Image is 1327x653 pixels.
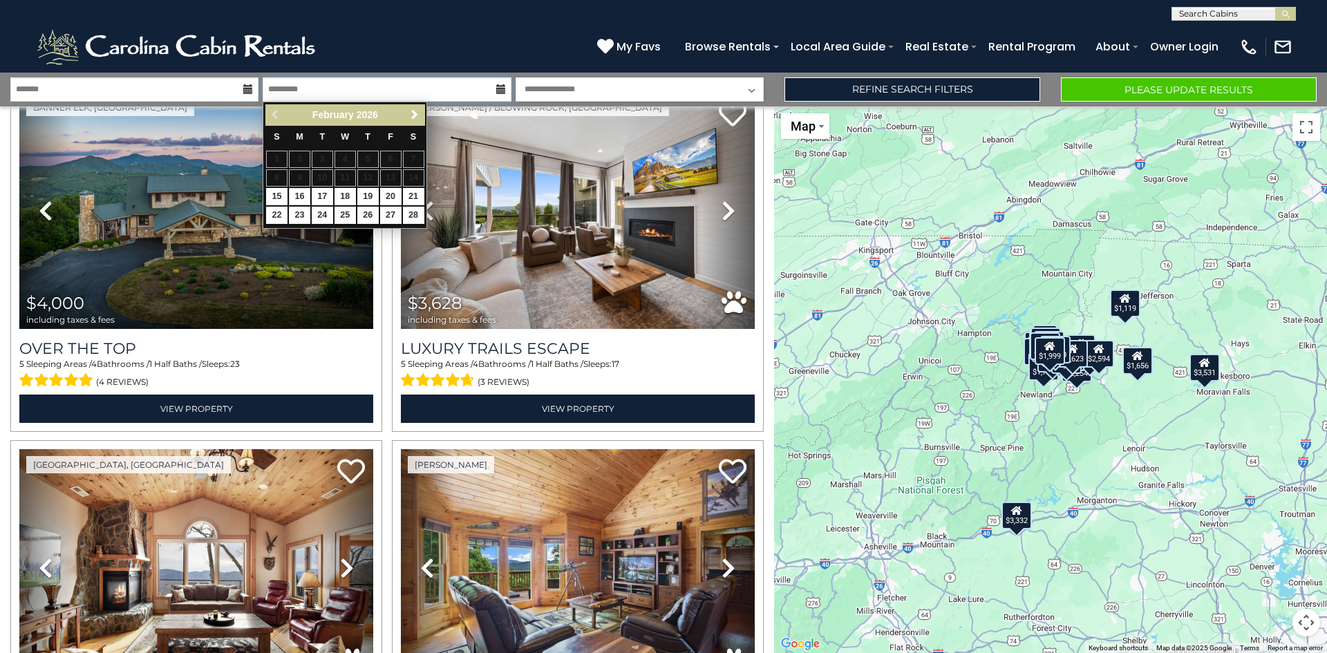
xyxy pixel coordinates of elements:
img: thumbnail_168695581.jpeg [401,92,755,329]
a: Owner Login [1143,35,1225,59]
span: 17 [612,359,619,369]
div: $3,531 [1189,353,1220,381]
a: Luxury Trails Escape [401,339,755,358]
a: 18 [335,188,356,205]
a: Add to favorites [719,457,746,487]
span: February [312,109,354,120]
a: Real Estate [898,35,975,59]
a: [PERSON_NAME] / Blowing Rock, [GEOGRAPHIC_DATA] [408,99,669,116]
span: Thursday [365,132,370,142]
span: Map data ©2025 Google [1156,644,1232,652]
span: $3,628 [408,293,462,313]
div: $1,656 [1122,347,1153,375]
div: $1,613 [1034,331,1064,359]
a: My Favs [597,38,664,56]
span: Friday [388,132,393,142]
img: thumbnail_167153549.jpeg [19,92,373,329]
span: 23 [230,359,240,369]
a: Rental Program [981,35,1082,59]
a: Local Area Guide [784,35,892,59]
a: 25 [335,207,356,224]
div: $2,788 [1075,341,1105,368]
a: 26 [357,207,379,224]
img: mail-regular-white.png [1273,37,1292,57]
a: Add to favorites [337,457,365,487]
a: Open this area in Google Maps (opens a new window) [778,635,823,653]
a: 27 [380,207,402,224]
span: $4,000 [26,293,84,313]
span: My Favs [617,38,661,55]
img: White-1-2.png [35,26,321,68]
a: 16 [289,188,310,205]
button: Map camera controls [1292,609,1320,636]
button: Please Update Results [1061,77,1317,102]
div: Sleeping Areas / Bathrooms / Sleeps: [19,358,373,391]
div: $1,119 [1110,289,1140,316]
div: Sleeping Areas / Bathrooms / Sleeps: [401,358,755,391]
a: 21 [403,188,424,205]
a: 28 [403,207,424,224]
a: Refine Search Filters [784,77,1040,102]
a: 20 [380,188,402,205]
div: $2,254 [1062,354,1092,381]
div: $1,947 [1024,337,1054,365]
a: Terms (opens in new tab) [1240,644,1259,652]
a: 19 [357,188,379,205]
div: $4,000 [1040,336,1071,363]
a: Add to favorites [719,100,746,130]
span: Next [409,109,420,120]
div: $3,332 [1001,501,1032,529]
a: View Property [19,395,373,423]
a: Over The Top [19,339,373,358]
div: $2,179 [1030,327,1061,354]
div: $2,594 [1084,339,1114,367]
button: Keyboard shortcuts [1089,643,1148,653]
div: $1,999 [1035,337,1065,365]
span: 1 Half Baths / [149,359,202,369]
div: $2,623 [1057,340,1088,368]
a: Next [406,106,423,124]
span: (3 reviews) [478,373,529,391]
span: Map [791,119,816,133]
span: Saturday [411,132,416,142]
span: Tuesday [320,132,326,142]
a: 17 [312,188,333,205]
div: $848 [1033,324,1057,352]
a: [PERSON_NAME] [408,456,494,473]
div: $2,422 [1051,346,1082,373]
div: $3,265 [1065,334,1095,362]
a: 22 [266,207,288,224]
span: Monday [296,132,303,142]
button: Change map style [781,113,829,139]
span: including taxes & fees [408,315,496,324]
a: 15 [266,188,288,205]
a: Report a map error [1268,644,1323,652]
img: phone-regular-white.png [1239,37,1259,57]
img: Google [778,635,823,653]
span: 4 [91,359,97,369]
span: 4 [473,359,478,369]
a: Banner Elk, [GEOGRAPHIC_DATA] [26,99,194,116]
a: 23 [289,207,310,224]
span: 1 Half Baths / [531,359,583,369]
span: Wednesday [341,132,349,142]
a: About [1089,35,1137,59]
span: Sunday [274,132,279,142]
button: Toggle fullscreen view [1292,113,1320,141]
span: 5 [19,359,24,369]
a: View Property [401,395,755,423]
span: 2026 [357,109,378,120]
span: including taxes & fees [26,315,115,324]
div: $2,017 [1030,332,1060,359]
div: $2,245 [1029,329,1060,357]
span: (4 reviews) [96,373,149,391]
div: $1,738 [1028,353,1059,381]
a: Browse Rentals [678,35,778,59]
a: 24 [312,207,333,224]
span: 5 [401,359,406,369]
a: [GEOGRAPHIC_DATA], [GEOGRAPHIC_DATA] [26,456,231,473]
